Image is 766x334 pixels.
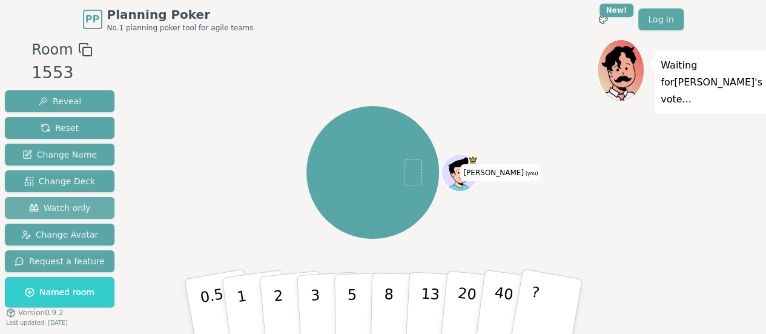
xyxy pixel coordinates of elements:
[6,319,68,326] span: Last updated: [DATE]
[22,149,97,161] span: Change Name
[18,308,64,318] span: Version 0.9.2
[6,308,64,318] button: Version0.9.2
[107,23,254,33] span: No.1 planning poker tool for agile teams
[524,171,538,176] span: (you)
[5,144,114,165] button: Change Name
[661,57,762,108] p: Waiting for [PERSON_NAME] 's vote...
[442,155,477,190] button: Click to change your avatar
[85,12,99,27] span: PP
[15,255,105,267] span: Request a feature
[31,61,92,85] div: 1553
[21,229,99,241] span: Change Avatar
[5,250,114,272] button: Request a feature
[41,122,79,134] span: Reset
[5,224,114,245] button: Change Avatar
[5,117,114,139] button: Reset
[592,8,614,30] button: New!
[31,39,73,61] span: Room
[29,202,91,214] span: Watch only
[25,286,94,298] span: Named room
[468,155,477,164] span: Chris is the host
[38,95,81,107] span: Reveal
[5,277,114,307] button: Named room
[83,6,254,33] a: PPPlanning PokerNo.1 planning poker tool for agile teams
[638,8,683,30] a: Log in
[5,197,114,219] button: Watch only
[24,175,95,187] span: Change Deck
[107,6,254,23] span: Planning Poker
[460,164,541,181] span: Click to change your name
[5,90,114,112] button: Reveal
[599,4,634,17] div: New!
[5,170,114,192] button: Change Deck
